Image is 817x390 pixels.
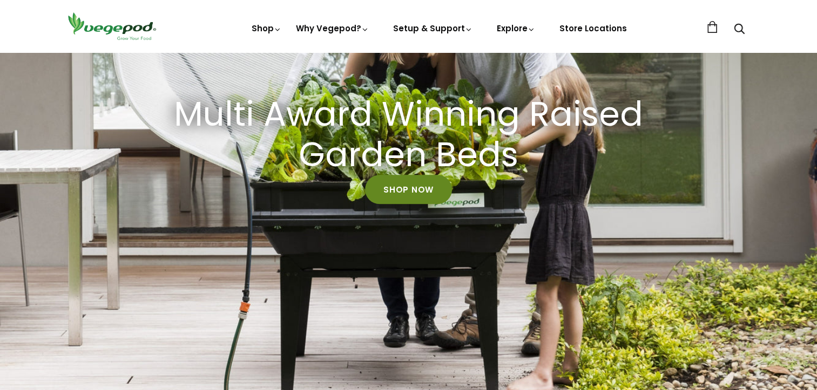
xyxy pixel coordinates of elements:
[152,94,665,175] a: Multi Award Winning Raised Garden Beds
[365,175,452,204] a: Shop Now
[734,24,745,36] a: Search
[296,23,369,34] a: Why Vegepod?
[393,23,473,34] a: Setup & Support
[63,11,160,42] img: Vegepod
[166,94,652,175] h2: Multi Award Winning Raised Garden Beds
[252,23,282,34] a: Shop
[497,23,536,34] a: Explore
[559,23,627,34] a: Store Locations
